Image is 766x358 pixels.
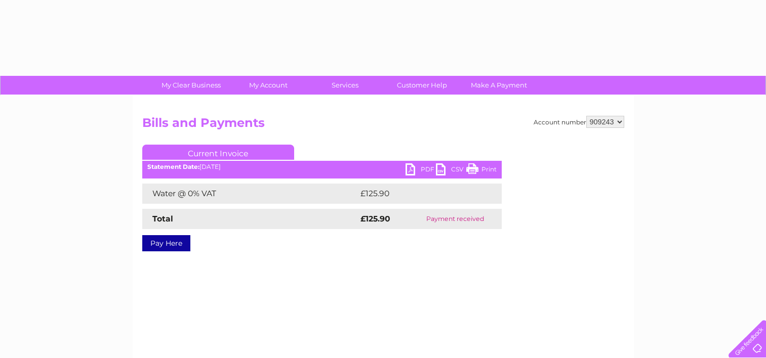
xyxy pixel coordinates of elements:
div: Account number [534,116,624,128]
a: Current Invoice [142,145,294,160]
a: My Account [226,76,310,95]
a: Customer Help [380,76,464,95]
a: CSV [436,163,466,178]
td: Payment received [409,209,501,229]
strong: Total [152,214,173,223]
td: £125.90 [358,184,483,204]
td: Water @ 0% VAT [142,184,358,204]
a: Print [466,163,497,178]
strong: £125.90 [360,214,390,223]
b: Statement Date: [147,163,199,170]
h2: Bills and Payments [142,116,624,135]
a: Make A Payment [457,76,541,95]
a: Pay Here [142,235,190,251]
a: Services [303,76,387,95]
a: My Clear Business [149,76,233,95]
div: [DATE] [142,163,502,170]
a: PDF [406,163,436,178]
